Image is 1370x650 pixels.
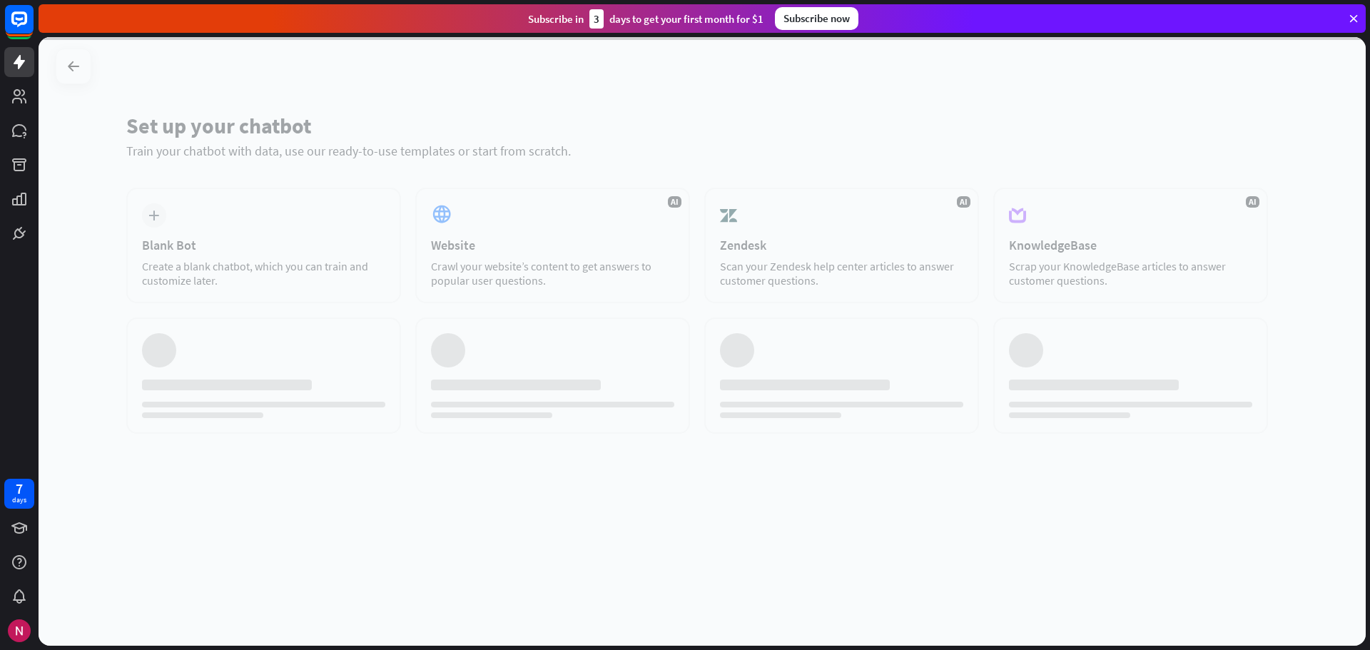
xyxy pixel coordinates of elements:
[4,479,34,509] a: 7 days
[12,495,26,505] div: days
[775,7,858,30] div: Subscribe now
[528,9,763,29] div: Subscribe in days to get your first month for $1
[16,482,23,495] div: 7
[589,9,604,29] div: 3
